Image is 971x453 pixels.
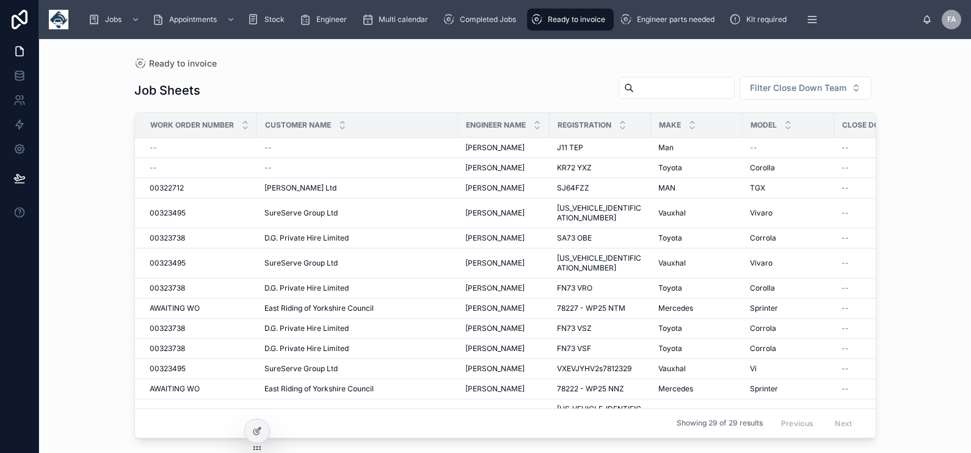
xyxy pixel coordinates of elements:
[264,143,451,153] a: --
[264,303,374,313] span: East Riding of Yorkshire Council
[557,183,644,193] a: SJ64FZZ
[150,233,250,243] a: 00323738
[460,15,516,24] span: Completed Jobs
[150,233,185,243] span: 00323738
[150,183,184,193] span: 00322712
[264,258,451,268] a: SureServe Group Ltd
[465,364,525,374] span: [PERSON_NAME]
[658,163,682,173] span: Toyota
[658,233,682,243] span: Toyota
[150,283,185,293] span: 00323738
[150,384,250,394] a: AWAITING WO
[465,283,542,293] a: [PERSON_NAME]
[557,283,644,293] a: FN73 VRO
[842,183,931,193] a: --
[842,364,931,374] a: --
[740,76,871,100] button: Select Button
[557,404,644,424] span: [US_VEHICLE_IDENTIFICATION_NUMBER]
[548,15,605,24] span: Ready to invoice
[658,233,735,243] a: Toyota
[264,344,349,353] span: D.G. Private Hire Limited
[150,364,250,374] a: 00323495
[842,303,849,313] span: --
[750,324,776,333] span: Corrola
[465,233,525,243] span: [PERSON_NAME]
[750,283,775,293] span: Corolla
[750,183,765,193] span: TGX
[150,163,157,173] span: --
[264,258,338,268] span: SureServe Group Ltd
[842,208,849,218] span: --
[842,283,849,293] span: --
[842,233,849,243] span: --
[842,258,931,268] a: --
[557,303,644,313] a: 78227 - WP25 NTM
[264,163,272,173] span: --
[750,233,827,243] a: Corrola
[78,6,922,33] div: scrollable content
[659,120,681,130] span: Make
[465,364,542,374] a: [PERSON_NAME]
[264,208,338,218] span: SureServe Group Ltd
[842,143,931,153] a: --
[557,203,644,223] a: [US_VEHICLE_IDENTIFICATION_NUMBER]
[465,208,542,218] a: [PERSON_NAME]
[150,120,234,130] span: Work Order Number
[557,163,644,173] a: KR72 YXZ
[264,324,451,333] a: D.G. Private Hire Limited
[557,283,592,293] span: FN73 VRO
[842,233,931,243] a: --
[557,324,592,333] span: FN73 VSZ
[150,364,186,374] span: 00323495
[842,283,931,293] a: --
[465,143,542,153] a: [PERSON_NAME]
[465,233,542,243] a: [PERSON_NAME]
[658,364,686,374] span: Vauxhal
[842,384,849,394] span: --
[746,15,787,24] span: Kit required
[264,208,451,218] a: SureServe Group Ltd
[658,258,686,268] span: Vauxhal
[316,15,347,24] span: Engineer
[750,258,827,268] a: Vivaro
[296,9,355,31] a: Engineer
[465,344,525,353] span: [PERSON_NAME]
[658,384,693,394] span: Mercedes
[750,384,827,394] a: Sprinter
[557,364,644,374] a: VXEVJYHV2s7812329
[842,364,849,374] span: --
[150,344,250,353] a: 00323738
[465,324,525,333] span: [PERSON_NAME]
[658,208,686,218] span: Vauxhal
[842,120,915,130] span: Close Down Team
[150,208,186,218] span: 00323495
[750,82,846,94] span: Filter Close Down Team
[264,15,285,24] span: Stock
[557,143,583,153] span: J11 TEP
[264,344,451,353] a: D.G. Private Hire Limited
[842,344,931,353] a: --
[842,163,931,173] a: --
[658,324,735,333] a: Toyota
[465,324,542,333] a: [PERSON_NAME]
[842,384,931,394] a: --
[842,258,849,268] span: --
[264,163,451,173] a: --
[658,163,735,173] a: Toyota
[658,258,735,268] a: Vauxhal
[49,10,68,29] img: App logo
[750,258,773,268] span: Vivaro
[658,384,735,394] a: Mercedes
[557,233,592,243] span: SA73 OBE
[658,143,674,153] span: Man
[439,9,525,31] a: Completed Jobs
[658,303,735,313] a: Mercedes
[842,344,849,353] span: --
[150,303,200,313] span: AWAITING WO
[264,143,272,153] span: --
[149,57,217,70] span: Ready to invoice
[750,163,775,173] span: Corolla
[658,324,682,333] span: Toyota
[750,324,827,333] a: Corrola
